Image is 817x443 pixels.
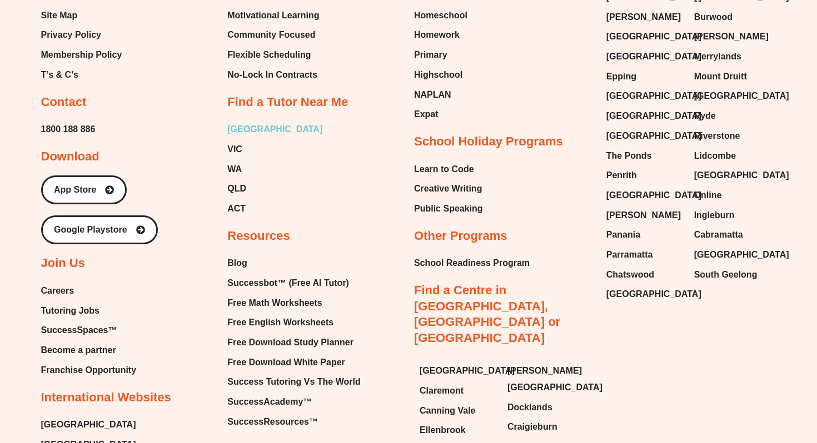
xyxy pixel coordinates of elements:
[158,129,160,136] span: I
[606,266,683,283] a: Chatswood
[414,27,467,43] a: Homework
[420,402,475,419] span: Canning Vale
[41,342,116,359] span: Become a partner
[227,47,311,63] span: Flexible Scheduling
[41,303,99,319] span: Tutoring Jobs
[507,399,552,416] span: Docklands
[89,104,96,114] span: &
[414,134,563,150] h2: School Holiday Programs
[606,167,683,184] a: Penrith
[171,64,183,76] span: 
[125,253,130,259] span: R
[41,47,122,63] a: Membership Policy
[119,64,131,76] span: W
[155,129,160,136] span: R
[694,88,789,104] span: [GEOGRAPHIC_DATA]
[694,68,771,85] a: Mount Druitt
[64,253,68,259] span: F
[227,27,322,43] a: Community Focused
[420,382,496,399] a: Claremont
[606,128,683,144] a: [GEOGRAPHIC_DATA]
[261,184,264,191] span: ĉ
[414,180,483,197] a: Creative Writing
[606,246,653,263] span: Parramatta
[606,167,637,184] span: Penrith
[136,129,143,136] span: 
[41,322,117,339] span: SuccessSpaces™
[694,226,743,243] span: Cabramatta
[414,87,467,103] a: NAPLAN
[227,394,360,410] a: SuccessAcademy™
[227,394,312,410] span: SuccessAcademy™
[149,129,153,136] span: K
[41,27,122,43] a: Privacy Policy
[227,27,315,43] span: Community Focused
[104,64,113,76] span: H
[56,104,58,114] span: /
[606,187,701,204] span: [GEOGRAPHIC_DATA]
[77,129,78,136] span: \
[141,64,150,76] span: D
[41,416,136,433] span: [GEOGRAPHIC_DATA]
[414,106,439,123] span: Expat
[134,152,148,177] span: à
[694,28,771,45] a: [PERSON_NAME]
[275,184,281,191] span: Ŏ
[606,88,683,104] a: [GEOGRAPHIC_DATA]
[190,64,198,76] span: H
[606,286,701,303] span: [GEOGRAPHIC_DATA]
[507,363,602,395] span: [PERSON_NAME][GEOGRAPHIC_DATA]
[606,108,701,124] span: [GEOGRAPHIC_DATA]
[694,68,747,85] span: Mount Druitt
[74,64,86,76] span: W
[207,129,211,136] span: Z
[227,94,348,110] h2: Find a Tutor Near Me
[414,7,467,24] span: Homeschool
[41,283,74,299] span: Careers
[315,1,330,17] button: Add or edit images
[63,64,72,76] span: H
[93,253,96,259] span: )
[41,303,137,319] a: Tutoring Jobs
[694,266,771,283] a: South Geelong
[80,253,82,259] span: \
[285,184,290,191] span: Ã
[148,64,160,76] span: W
[59,253,63,259] span: $
[152,64,159,76] span: L
[227,414,360,430] a: SuccessResources™
[83,253,90,259] span: 
[90,64,102,76] span: 
[227,141,242,158] span: VIC
[69,104,79,114] span: W
[694,207,735,224] span: Ingleburn
[179,129,186,136] span: W
[227,374,360,390] a: Success Tutoring Vs The World
[129,253,134,259] span: O
[41,27,102,43] span: Privacy Policy
[41,94,87,110] h2: Contact
[227,200,246,217] span: ACT
[694,108,716,124] span: Ryde
[227,7,322,24] a: Motivational Learning
[606,207,683,224] a: [PERSON_NAME]
[420,363,496,379] a: [GEOGRAPHIC_DATA]
[123,104,124,114] span: '
[278,184,281,191] span: ˘
[72,253,76,259] span: Y
[227,67,322,83] a: No-Lock In Contracts
[74,129,81,136] span: W
[694,148,771,164] a: Lidcombe
[163,64,172,76] span: Q
[227,275,349,291] span: Successbot™ (Free AI Tutor)
[41,342,137,359] a: Become a partner
[168,129,173,136] span: H
[156,64,165,76] span: R
[414,180,482,197] span: Creative Writing
[93,64,97,76] span: ,
[203,129,208,136] span: R
[119,129,126,136] span: 
[694,226,771,243] a: Cabramatta
[420,422,496,439] a: Ellenbrook
[61,129,64,136] span: F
